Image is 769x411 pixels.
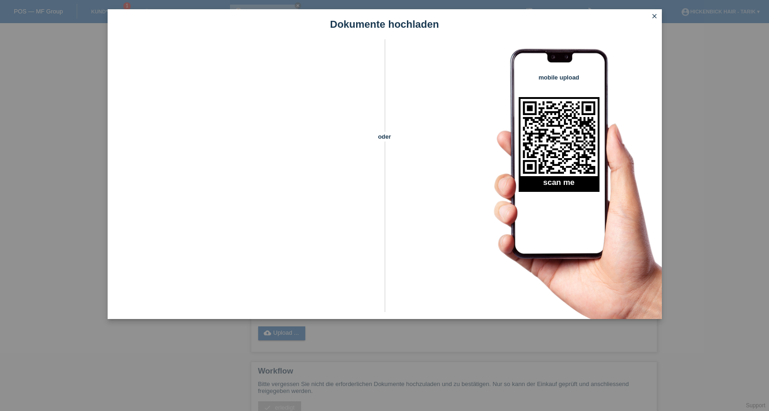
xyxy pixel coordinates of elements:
[121,62,369,294] iframe: Upload
[369,132,401,141] span: oder
[651,12,658,20] i: close
[519,74,599,81] h4: mobile upload
[108,18,662,30] h1: Dokumente hochladen
[519,178,599,192] h2: scan me
[648,12,660,22] a: close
